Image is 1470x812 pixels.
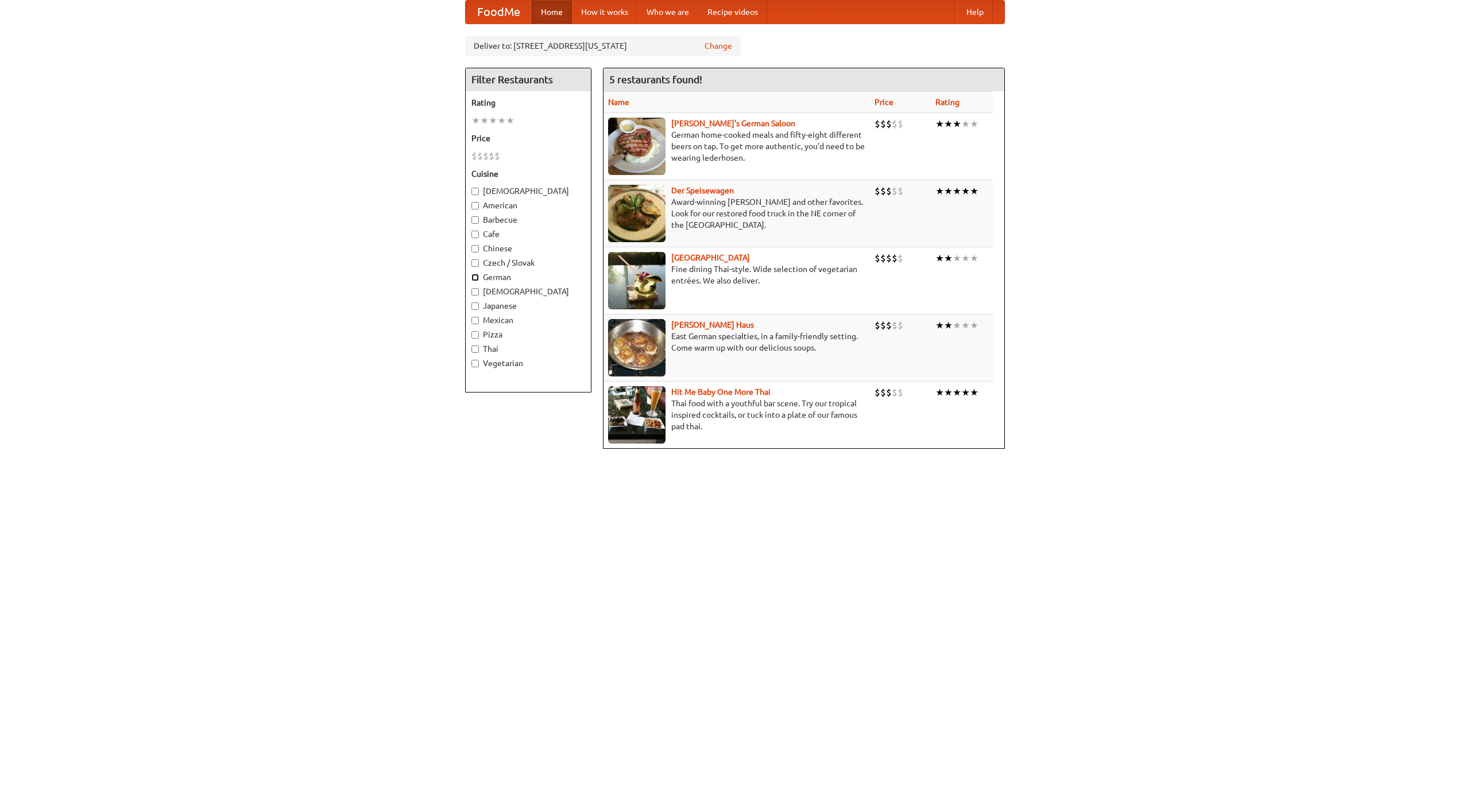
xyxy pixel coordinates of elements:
li: ★ [961,319,970,332]
li: $ [880,185,886,197]
li: $ [898,118,903,130]
label: Thai [471,343,585,355]
label: Vegetarian [471,358,585,369]
img: esthers.jpg [608,118,666,175]
li: ★ [953,386,961,399]
li: ★ [944,386,953,399]
a: Der Speisewagen [671,186,734,195]
li: $ [880,118,886,130]
li: $ [880,386,886,399]
img: speisewagen.jpg [608,185,666,242]
label: Chinese [471,243,585,254]
li: ★ [506,114,514,127]
img: kohlhaus.jpg [608,319,666,376]
p: German home-cooked meals and fifty-eight different beers on tap. To get more authentic, you'd nee... [608,129,865,164]
label: [DEMOGRAPHIC_DATA] [471,185,585,197]
a: Recipe videos [698,1,767,24]
li: ★ [961,252,970,265]
li: $ [494,150,500,162]
li: $ [886,118,892,130]
a: Help [957,1,993,24]
li: ★ [935,185,944,197]
a: [PERSON_NAME] Haus [671,320,754,329]
ng-pluralize: 5 restaurants found! [609,74,702,85]
li: $ [892,185,898,197]
li: ★ [944,118,953,130]
li: $ [892,319,898,332]
p: Fine dining Thai-style. Wide selection of vegetarian entrées. We also deliver. [608,263,865,286]
a: Name [608,98,629,107]
p: Award-winning [PERSON_NAME] and other favorites. Look for our restored food truck in the NE corne... [608,196,865,231]
li: $ [892,118,898,130]
input: Chinese [471,245,479,252]
label: Pizza [471,329,585,340]
label: Mexican [471,314,585,326]
li: ★ [970,386,978,399]
h5: Price [471,133,585,144]
li: ★ [935,118,944,130]
h4: Filter Restaurants [466,68,591,91]
li: $ [875,118,880,130]
li: ★ [471,114,480,127]
li: ★ [935,386,944,399]
a: Hit Me Baby One More Thai [671,387,771,397]
a: Change [705,40,732,52]
li: ★ [953,118,961,130]
li: $ [886,252,892,265]
b: [PERSON_NAME]'s German Saloon [671,119,795,128]
li: $ [477,150,483,162]
input: [DEMOGRAPHIC_DATA] [471,288,479,296]
li: $ [892,252,898,265]
li: ★ [953,252,961,265]
input: American [471,202,479,209]
li: $ [892,386,898,399]
li: ★ [944,185,953,197]
a: FoodMe [466,1,532,24]
input: Cafe [471,231,479,238]
li: $ [898,252,903,265]
p: Thai food with a youthful bar scene. Try our tropical inspired cocktails, or tuck into a plate of... [608,398,865,432]
label: Cafe [471,228,585,240]
label: [DEMOGRAPHIC_DATA] [471,286,585,297]
li: ★ [970,319,978,332]
label: Japanese [471,300,585,312]
input: German [471,274,479,281]
li: $ [875,185,880,197]
li: $ [880,252,886,265]
li: $ [483,150,489,162]
li: ★ [497,114,506,127]
li: $ [886,386,892,399]
a: [GEOGRAPHIC_DATA] [671,253,750,262]
li: $ [875,252,880,265]
li: $ [875,319,880,332]
li: ★ [480,114,489,127]
img: satay.jpg [608,252,666,309]
li: $ [898,319,903,332]
li: ★ [970,118,978,130]
li: ★ [953,185,961,197]
li: $ [898,185,903,197]
input: Mexican [471,317,479,324]
label: American [471,200,585,211]
label: German [471,271,585,283]
li: $ [880,319,886,332]
li: ★ [970,252,978,265]
div: Deliver to: [STREET_ADDRESS][US_STATE] [465,36,741,56]
input: Barbecue [471,216,479,224]
li: $ [886,185,892,197]
input: Vegetarian [471,360,479,367]
li: ★ [961,118,970,130]
li: $ [898,386,903,399]
input: Czech / Slovak [471,259,479,267]
h5: Cuisine [471,168,585,180]
h5: Rating [471,97,585,108]
li: $ [886,319,892,332]
a: Home [532,1,572,24]
a: Rating [935,98,960,107]
a: Who we are [637,1,698,24]
p: East German specialties, in a family-friendly setting. Come warm up with our delicious soups. [608,331,865,353]
li: ★ [953,319,961,332]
